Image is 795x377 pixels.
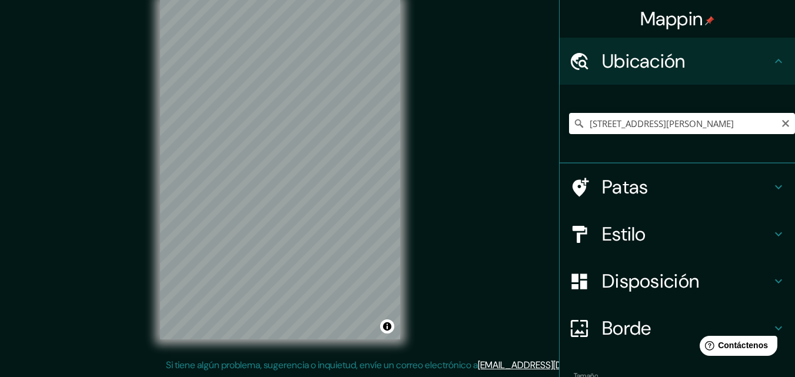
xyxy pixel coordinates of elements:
font: Ubicación [602,49,686,74]
font: Borde [602,316,651,341]
div: Estilo [560,211,795,258]
div: Disposición [560,258,795,305]
font: Mappin [640,6,703,31]
img: pin-icon.png [705,16,714,25]
font: Si tiene algún problema, sugerencia o inquietud, envíe un correo electrónico a [166,359,478,371]
font: Patas [602,175,648,199]
div: Borde [560,305,795,352]
a: [EMAIL_ADDRESS][DOMAIN_NAME] [478,359,623,371]
button: Claro [781,117,790,128]
iframe: Lanzador de widgets de ayuda [690,331,782,364]
font: Disposición [602,269,699,293]
div: Ubicación [560,38,795,85]
input: Elige tu ciudad o zona [569,113,795,134]
div: Patas [560,164,795,211]
button: Activar o desactivar atribución [380,319,394,333]
font: Estilo [602,222,646,246]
